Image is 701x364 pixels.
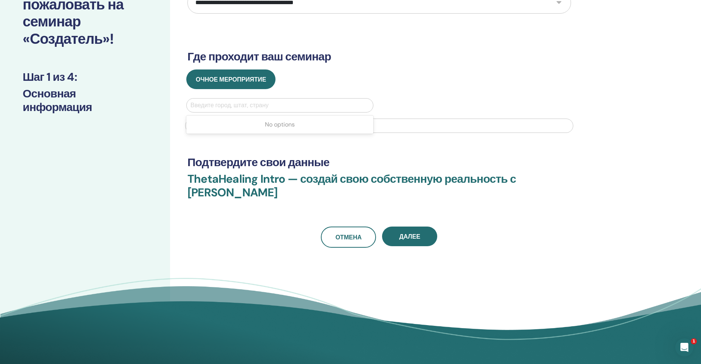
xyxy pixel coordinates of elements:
[187,155,330,170] ya-tr-span: Подтвердите свои данные
[187,171,508,186] ya-tr-span: ThetaHealing Intro — создай свою собственную реальность
[196,76,266,83] ya-tr-span: Очное мероприятие
[186,117,373,132] div: No options
[399,233,420,241] ya-tr-span: Далее
[382,227,437,246] button: Далее
[23,86,92,114] ya-tr-span: Основная информация
[186,69,275,89] button: Очное мероприятие
[336,233,362,241] ya-tr-span: Отмена
[23,69,74,84] ya-tr-span: Шаг 1 из 4
[187,185,278,200] ya-tr-span: [PERSON_NAME]
[74,69,77,84] ya-tr-span: :
[675,338,693,356] iframe: Прямой чат по внутренней связи
[691,338,697,344] span: 1
[321,227,376,248] a: Отмена
[510,171,516,186] ya-tr-span: с
[187,49,331,64] ya-tr-span: Где проходит ваш семинар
